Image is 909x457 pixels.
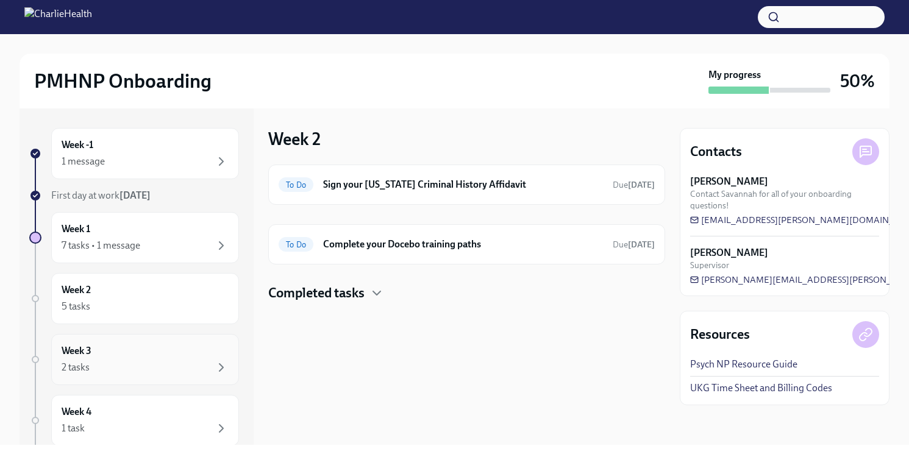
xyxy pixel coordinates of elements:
a: Week -11 message [29,128,239,179]
h4: Completed tasks [268,284,365,302]
span: Supervisor [690,260,729,271]
div: 1 task [62,422,85,435]
h6: Week -1 [62,138,93,152]
a: To DoSign your [US_STATE] Criminal History AffidavitDue[DATE] [279,175,655,194]
h4: Resources [690,325,750,344]
h6: Sign your [US_STATE] Criminal History Affidavit [323,178,603,191]
h6: Week 3 [62,344,91,358]
h3: Week 2 [268,128,321,150]
a: To DoComplete your Docebo training pathsDue[DATE] [279,235,655,254]
h4: Contacts [690,143,742,161]
a: Week 32 tasks [29,334,239,385]
strong: [PERSON_NAME] [690,246,768,260]
span: To Do [279,180,313,190]
strong: My progress [708,68,761,82]
a: Week 17 tasks • 1 message [29,212,239,263]
div: Completed tasks [268,284,665,302]
span: September 23rd, 2025 10:00 [613,239,655,250]
span: Contact Savannah for all of your onboarding questions! [690,188,879,211]
div: 2 tasks [62,361,90,374]
h6: Week 1 [62,222,90,236]
a: Week 25 tasks [29,273,239,324]
span: September 19th, 2025 10:00 [613,179,655,191]
a: Week 41 task [29,395,239,446]
a: Psych NP Resource Guide [690,358,797,371]
span: Due [613,239,655,250]
strong: [DATE] [628,180,655,190]
span: Due [613,180,655,190]
div: 7 tasks • 1 message [62,239,140,252]
img: CharlieHealth [24,7,92,27]
h2: PMHNP Onboarding [34,69,212,93]
h6: Complete your Docebo training paths [323,238,603,251]
div: 5 tasks [62,300,90,313]
h3: 50% [840,70,875,92]
strong: [DATE] [628,239,655,250]
h6: Week 2 [62,283,91,297]
span: First day at work [51,190,151,201]
a: UKG Time Sheet and Billing Codes [690,381,832,395]
a: First day at work[DATE] [29,189,239,202]
div: 1 message [62,155,105,168]
strong: [DATE] [119,190,151,201]
h6: Week 4 [62,405,91,419]
strong: [PERSON_NAME] [690,175,768,188]
span: To Do [279,240,313,249]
